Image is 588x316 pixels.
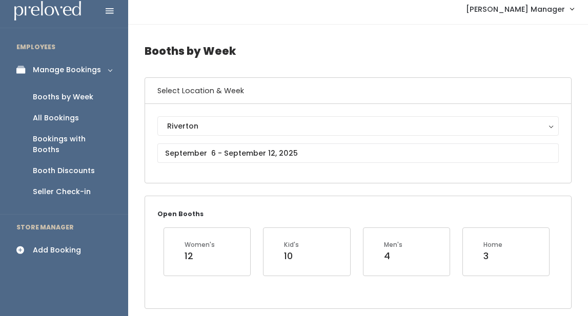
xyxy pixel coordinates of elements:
[33,134,112,155] div: Bookings with Booths
[384,249,402,263] div: 4
[33,245,81,256] div: Add Booking
[33,113,79,123] div: All Bookings
[33,165,95,176] div: Booth Discounts
[157,209,204,218] small: Open Booths
[466,4,565,15] span: [PERSON_NAME] Manager
[483,249,502,263] div: 3
[284,249,299,263] div: 10
[14,1,81,21] img: preloved logo
[33,65,101,75] div: Manage Bookings
[33,92,93,102] div: Booths by Week
[384,240,402,249] div: Men's
[284,240,299,249] div: Kid's
[167,120,549,132] div: Riverton
[145,78,571,104] h6: Select Location & Week
[483,240,502,249] div: Home
[157,143,559,163] input: September 6 - September 12, 2025
[157,116,559,136] button: Riverton
[185,240,215,249] div: Women's
[145,37,572,65] h4: Booths by Week
[185,249,215,263] div: 12
[33,186,91,197] div: Seller Check-in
